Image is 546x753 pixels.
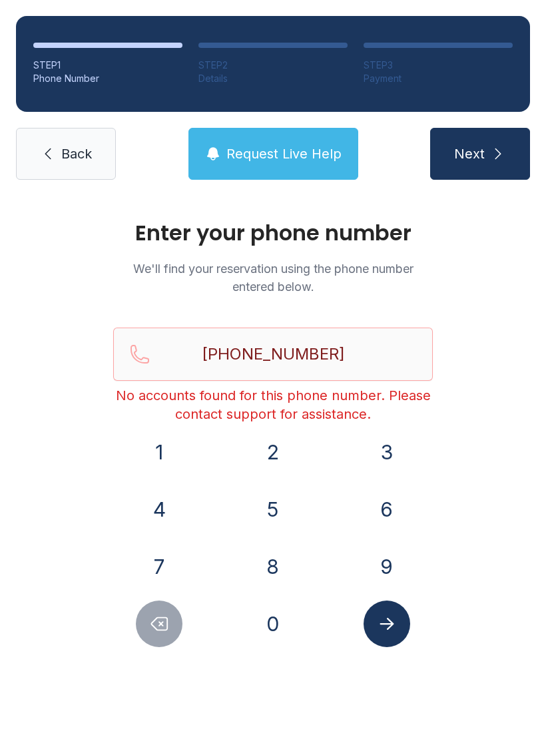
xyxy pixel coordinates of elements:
button: 2 [250,429,296,475]
div: STEP 1 [33,59,182,72]
button: 4 [136,486,182,533]
div: Payment [364,72,513,85]
span: Request Live Help [226,144,342,163]
div: STEP 3 [364,59,513,72]
button: 8 [250,543,296,590]
div: No accounts found for this phone number. Please contact support for assistance. [113,386,433,423]
span: Next [454,144,485,163]
p: We'll find your reservation using the phone number entered below. [113,260,433,296]
button: 9 [364,543,410,590]
div: Phone Number [33,72,182,85]
button: 7 [136,543,182,590]
div: STEP 2 [198,59,348,72]
span: Back [61,144,92,163]
input: Reservation phone number [113,328,433,381]
button: 6 [364,486,410,533]
button: 1 [136,429,182,475]
button: 3 [364,429,410,475]
button: 5 [250,486,296,533]
h1: Enter your phone number [113,222,433,244]
div: Details [198,72,348,85]
button: Delete number [136,601,182,647]
button: Submit lookup form [364,601,410,647]
button: 0 [250,601,296,647]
